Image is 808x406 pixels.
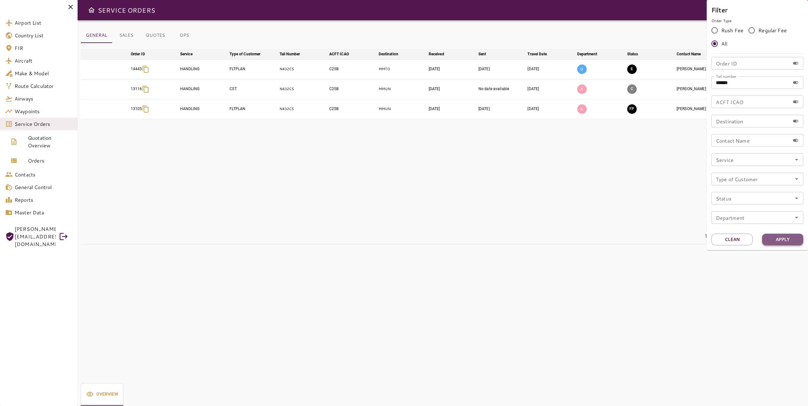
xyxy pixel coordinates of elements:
[721,40,727,47] span: All
[792,213,801,222] button: Open
[792,194,801,203] button: Open
[721,27,743,34] span: Rush Fee
[711,5,803,15] h6: Filter
[716,73,736,79] label: Tail number
[711,24,803,50] div: rushFeeOrder
[792,175,801,183] button: Open
[792,155,801,164] button: Open
[711,234,753,245] button: Clean
[762,234,803,245] button: Apply
[711,18,803,24] p: Order Type
[758,27,787,34] span: Regular Fee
